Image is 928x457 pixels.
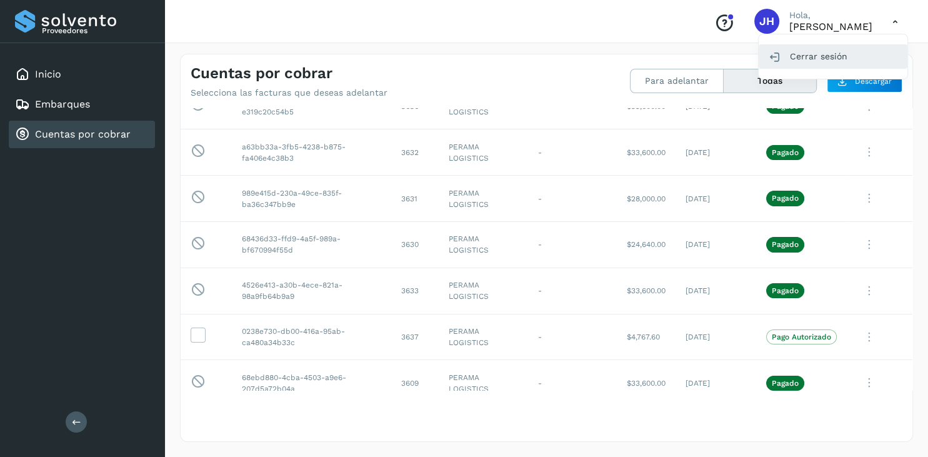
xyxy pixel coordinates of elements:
div: Cerrar sesión [759,44,907,68]
a: Embarques [35,98,90,110]
div: Embarques [9,91,155,118]
a: Inicio [35,68,61,80]
div: Inicio [9,61,155,88]
p: Proveedores [42,26,150,35]
a: Cuentas por cobrar [35,128,131,140]
div: Cuentas por cobrar [9,121,155,148]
